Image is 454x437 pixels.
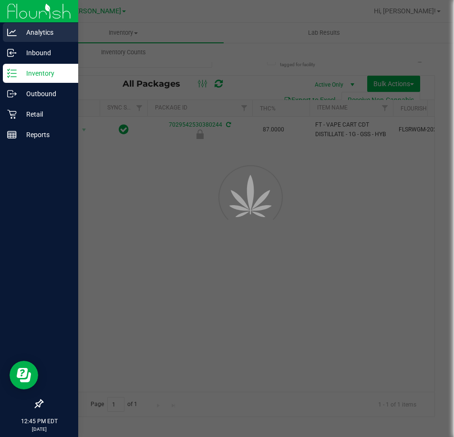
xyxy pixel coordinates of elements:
inline-svg: Reports [7,130,17,139]
p: Analytics [17,27,74,38]
p: 12:45 PM EDT [4,417,74,426]
p: Reports [17,129,74,140]
inline-svg: Inbound [7,48,17,58]
p: Inbound [17,47,74,59]
inline-svg: Analytics [7,28,17,37]
p: [DATE] [4,426,74,433]
inline-svg: Inventory [7,69,17,78]
p: Inventory [17,68,74,79]
iframe: Resource center [10,361,38,389]
inline-svg: Outbound [7,89,17,99]
p: Outbound [17,88,74,99]
inline-svg: Retail [7,109,17,119]
p: Retail [17,109,74,120]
